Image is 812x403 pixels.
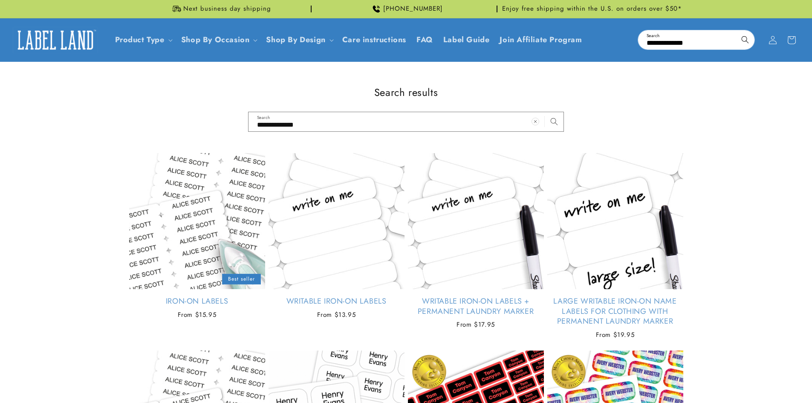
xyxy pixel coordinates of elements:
button: Clear search term [717,30,736,49]
img: Label Land [13,27,98,53]
a: Label Land [10,23,101,56]
a: Large Writable Iron-On Name Labels for Clothing with Permanent Laundry Marker [547,296,683,326]
a: FAQ [411,30,438,50]
button: Search [736,30,754,49]
span: FAQ [416,35,433,45]
a: Writable Iron-On Labels [269,296,405,306]
summary: Product Type [110,30,176,50]
span: Enjoy free shipping within the U.S. on orders over $50* [502,5,682,13]
a: Care instructions [337,30,411,50]
button: Search [545,112,563,131]
a: Shop By Design [266,34,325,45]
span: Label Guide [443,35,490,45]
summary: Shop By Design [261,30,337,50]
button: Clear search term [526,112,545,131]
span: Shop By Occasion [181,35,250,45]
a: Iron-On Labels [129,296,265,306]
span: Next business day shipping [183,5,271,13]
summary: Shop By Occasion [176,30,261,50]
h1: Search results [129,86,683,99]
span: Join Affiliate Program [500,35,582,45]
a: Product Type [115,34,165,45]
span: Care instructions [342,35,406,45]
a: Writable Iron-On Labels + Permanent Laundry Marker [408,296,544,316]
span: [PHONE_NUMBER] [383,5,443,13]
a: Join Affiliate Program [494,30,587,50]
a: Label Guide [438,30,495,50]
